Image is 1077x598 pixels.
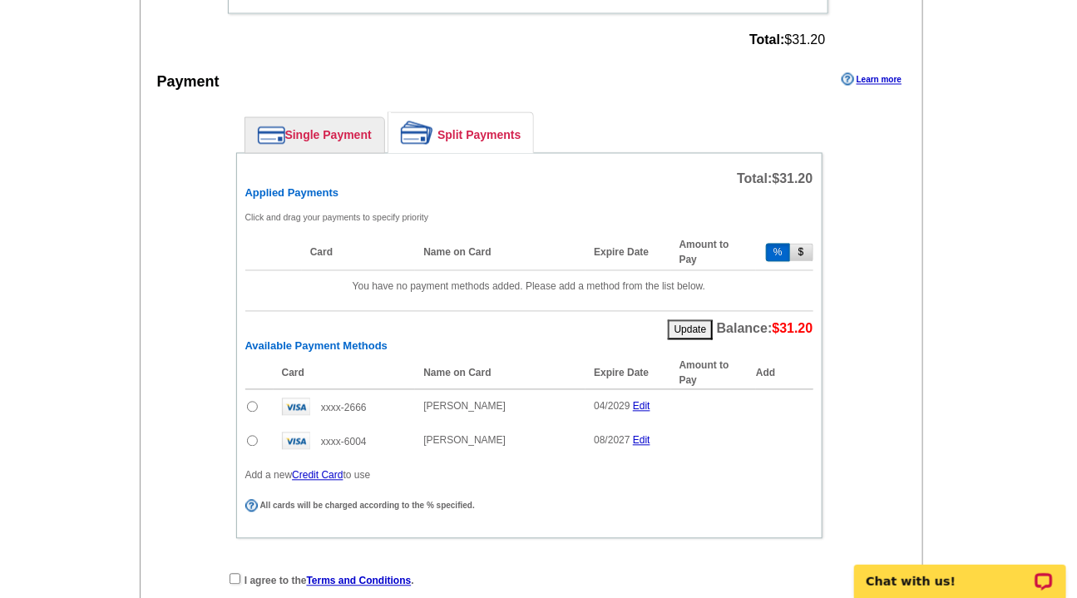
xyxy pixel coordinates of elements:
th: Card [274,358,416,390]
span: $31.20 [749,32,825,47]
p: Add a new to use [245,468,813,483]
strong: Total: [749,32,784,47]
h6: Available Payment Methods [245,340,813,353]
a: Terms and Conditions [307,576,412,587]
span: Balance: [717,322,813,336]
span: $31.20 [773,172,813,186]
th: Add [756,358,813,390]
div: Payment [157,72,220,94]
div: All cards will be charged according to the % specified. [245,500,809,513]
span: xxxx-6004 [321,437,367,448]
a: Single Payment [245,118,384,153]
th: Amount to Pay [671,235,756,271]
p: Click and drag your payments to specify priority [245,210,813,225]
button: Update [668,320,714,340]
h6: Applied Payments [245,187,813,200]
span: [PERSON_NAME] [423,401,506,413]
th: Name on Card [415,235,585,271]
th: Expire Date [585,235,670,271]
span: xxxx-2666 [321,403,367,414]
a: Split Payments [388,113,533,153]
span: Total: [737,172,813,186]
img: visa.gif [282,432,310,450]
strong: I agree to the . [245,576,414,587]
th: Card [302,235,416,271]
span: 04/2029 [594,401,630,413]
iframe: LiveChat chat widget [843,546,1077,598]
button: % [766,244,790,262]
span: [PERSON_NAME] [423,435,506,447]
button: $ [790,244,813,262]
th: Amount to Pay [671,358,756,390]
span: 08/2027 [594,435,630,447]
span: $31.20 [773,322,813,336]
a: Credit Card [292,470,343,482]
th: Expire Date [585,358,670,390]
a: Edit [633,401,650,413]
img: split-payment.png [401,121,433,145]
a: Edit [633,435,650,447]
td: You have no payment methods added. Please add a method from the list below. [245,270,813,303]
img: single-payment.png [258,126,285,145]
th: Name on Card [415,358,585,390]
a: Learn more [842,73,902,86]
img: visa.gif [282,398,310,416]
